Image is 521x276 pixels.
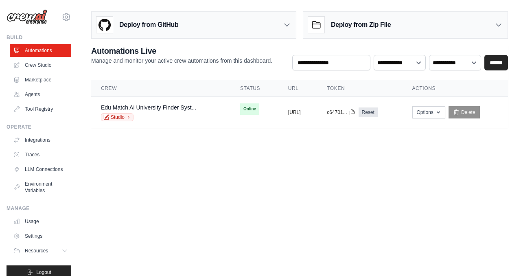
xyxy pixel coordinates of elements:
div: Build [7,34,71,41]
button: c64701... [327,109,355,116]
a: Integrations [10,134,71,147]
div: Manage [7,205,71,212]
a: Marketplace [10,73,71,86]
a: Automations [10,44,71,57]
th: Actions [403,80,508,97]
button: Options [412,106,445,118]
img: Logo [7,9,47,25]
a: Usage [10,215,71,228]
a: Tool Registry [10,103,71,116]
h3: Deploy from Zip File [331,20,391,30]
button: Resources [10,244,71,257]
h2: Automations Live [91,45,272,57]
span: Online [240,103,259,115]
th: Status [230,80,278,97]
span: Resources [25,248,48,254]
span: Logout [36,269,51,276]
div: Operate [7,124,71,130]
p: Manage and monitor your active crew automations from this dashboard. [91,57,272,65]
a: LLM Connections [10,163,71,176]
a: Agents [10,88,71,101]
th: Crew [91,80,230,97]
a: Traces [10,148,71,161]
a: Edu Match Ai University Finder Syst... [101,104,196,111]
img: GitHub Logo [96,17,113,33]
a: Reset [359,107,378,117]
a: Studio [101,113,134,121]
a: Environment Variables [10,177,71,197]
a: Delete [449,106,480,118]
h3: Deploy from GitHub [119,20,178,30]
th: URL [278,80,317,97]
a: Crew Studio [10,59,71,72]
th: Token [317,80,402,97]
a: Settings [10,230,71,243]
